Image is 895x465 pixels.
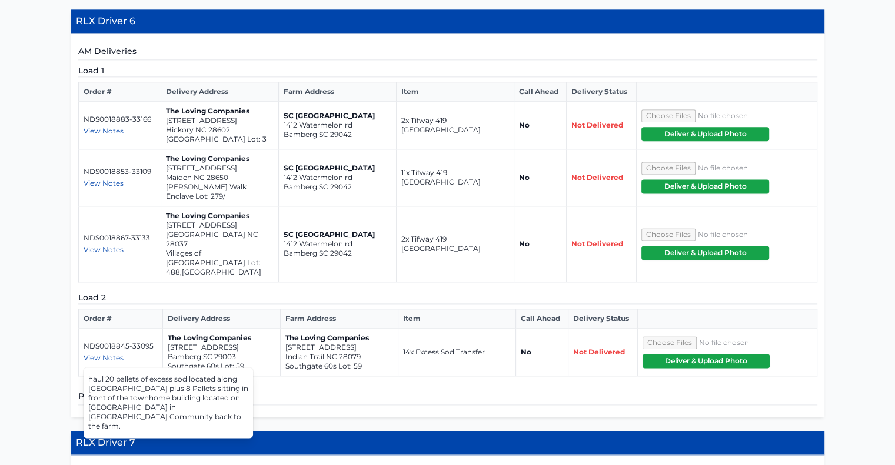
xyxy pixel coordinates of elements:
[284,182,391,192] p: Bamberg SC 29042
[285,362,393,371] p: Southgate 60s Lot: 59
[84,353,124,362] span: View Notes
[521,347,531,356] strong: No
[396,149,514,206] td: 11x Tifway 419 [GEOGRAPHIC_DATA]
[78,309,162,329] th: Order #
[566,82,636,102] th: Delivery Status
[641,179,769,193] button: Deliver & Upload Photo
[284,121,391,130] p: 1412 Watermelon rd
[571,121,623,129] span: Not Delivered
[168,352,275,362] p: Bamberg SC 29003
[396,82,514,102] th: Item
[284,230,391,239] p: SC [GEOGRAPHIC_DATA]
[515,309,568,329] th: Call Ahead
[84,115,156,124] p: NDS0018883-33166
[396,206,514,282] td: 2x Tifway 419 [GEOGRAPHIC_DATA]
[396,102,514,149] td: 2x Tifway 419 [GEOGRAPHIC_DATA]
[166,116,274,125] p: [STREET_ADDRESS]
[166,173,274,182] p: Maiden NC 28650
[398,329,515,376] td: 14x Excess Sod Transfer
[71,431,824,455] h4: RLX Driver 7
[280,309,398,329] th: Farm Address
[162,309,280,329] th: Delivery Address
[285,333,393,343] p: The Loving Companies
[78,65,817,77] h5: Load 1
[285,352,393,362] p: Indian Trail NC 28079
[284,130,391,139] p: Bamberg SC 29042
[278,82,396,102] th: Farm Address
[168,362,275,371] p: Southgate 60s Lot: 59
[168,333,275,343] p: The Loving Companies
[166,220,274,230] p: [STREET_ADDRESS]
[519,121,530,129] strong: No
[166,106,274,116] p: The Loving Companies
[573,347,625,356] span: Not Delivered
[71,9,824,34] h4: RLX Driver 6
[166,211,274,220] p: The Loving Companies
[78,390,817,405] h5: PM Deliveries
[284,111,391,121] p: SC [GEOGRAPHIC_DATA]
[166,182,274,201] p: [PERSON_NAME] Walk Enclave Lot: 279/
[571,239,623,248] span: Not Delivered
[641,246,769,260] button: Deliver & Upload Photo
[643,354,770,368] button: Deliver & Upload Photo
[514,82,566,102] th: Call Ahead
[161,82,278,102] th: Delivery Address
[519,173,530,182] strong: No
[166,125,274,135] p: Hickory NC 28602
[166,230,274,249] p: [GEOGRAPHIC_DATA] NC 28037
[166,135,274,144] p: [GEOGRAPHIC_DATA] Lot: 3
[398,309,515,329] th: Item
[284,173,391,182] p: 1412 Watermelon rd
[568,309,637,329] th: Delivery Status
[285,343,393,352] p: [STREET_ADDRESS]
[78,82,161,102] th: Order #
[84,179,124,188] span: View Notes
[641,127,769,141] button: Deliver & Upload Photo
[84,233,156,243] p: NDS0018867-33133
[78,292,817,304] h5: Load 2
[166,249,274,277] p: Villages of [GEOGRAPHIC_DATA] Lot: 488,[GEOGRAPHIC_DATA]
[78,45,817,60] h5: AM Deliveries
[166,154,274,163] p: The Loving Companies
[284,239,391,249] p: 1412 Watermelon rd
[168,343,275,352] p: [STREET_ADDRESS]
[84,167,156,176] p: NDS0018853-33109
[571,173,623,182] span: Not Delivered
[84,342,158,351] p: NDS0018845-33095
[166,163,274,173] p: [STREET_ADDRESS]
[519,239,530,248] strong: No
[84,245,124,254] span: View Notes
[284,163,391,173] p: SC [GEOGRAPHIC_DATA]
[284,249,391,258] p: Bamberg SC 29042
[84,126,124,135] span: View Notes
[84,370,253,436] div: haul 20 pallets of excess sod located along [GEOGRAPHIC_DATA] plus 8 Pallets sitting in front of ...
